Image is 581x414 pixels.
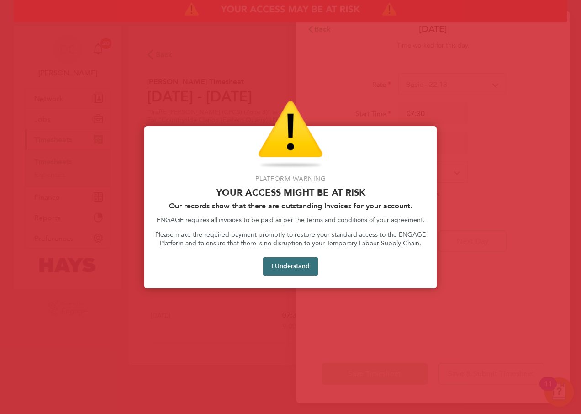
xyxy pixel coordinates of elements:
[155,230,426,248] p: Please make the required payment promptly to restore your standard access to the ENGAGE Platform ...
[263,257,318,276] button: I Understand
[155,187,426,198] p: Your access might be at risk
[258,101,323,169] img: Warning Icon
[155,216,426,225] p: ENGAGE requires all invoices to be paid as per the terms and conditions of your agreement.
[155,202,426,210] h2: Our records show that there are outstanding Invoices for your account.
[155,175,426,184] p: Platform Warning
[144,126,437,289] div: Access At Risk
